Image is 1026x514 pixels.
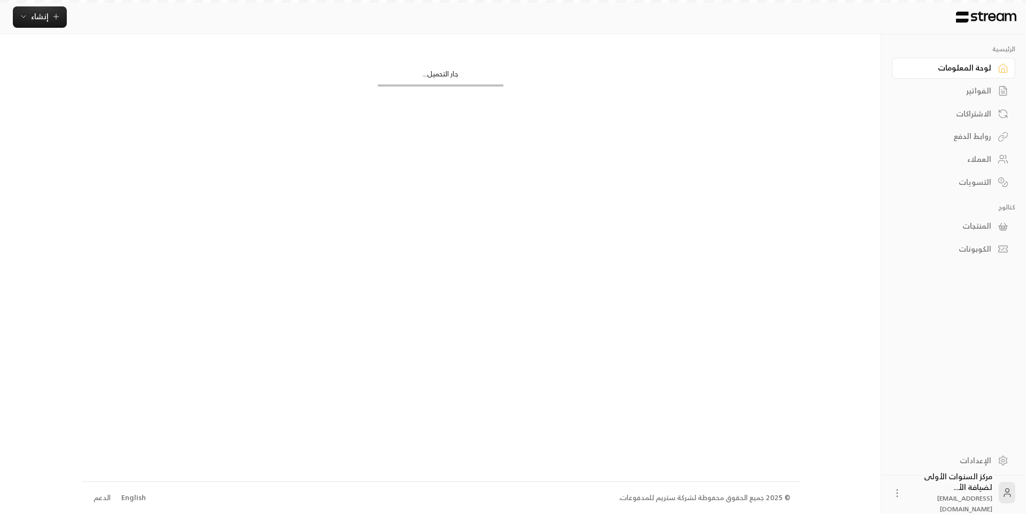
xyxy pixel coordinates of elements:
a: الدعم [90,488,114,508]
div: جار التحميل... [378,69,503,84]
a: المنتجات [892,216,1015,237]
a: العملاء [892,149,1015,170]
div: الإعدادات [905,455,991,466]
div: العملاء [905,154,991,165]
div: الفواتير [905,85,991,96]
a: الاشتراكات [892,103,1015,124]
div: لوحة المعلومات [905,63,991,73]
a: الكوبونات [892,239,1015,260]
div: الكوبونات [905,244,991,254]
div: الاشتراكات [905,108,991,119]
button: إنشاء [13,6,67,28]
img: Logo [955,11,1017,23]
div: مركز السنوات الأولى لضيافة الأ... [909,471,992,514]
div: روابط الدفع [905,131,991,142]
span: إنشاء [31,10,49,23]
div: © 2025 جميع الحقوق محفوظة لشركة ستريم للمدفوعات. [619,493,790,503]
a: روابط الدفع [892,126,1015,147]
div: التسويات [905,177,991,188]
p: الرئيسية [892,45,1015,53]
a: لوحة المعلومات [892,58,1015,79]
p: كتالوج [892,203,1015,212]
div: المنتجات [905,221,991,231]
a: الإعدادات [892,450,1015,471]
a: الفواتير [892,81,1015,102]
a: التسويات [892,172,1015,192]
div: English [121,493,146,503]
